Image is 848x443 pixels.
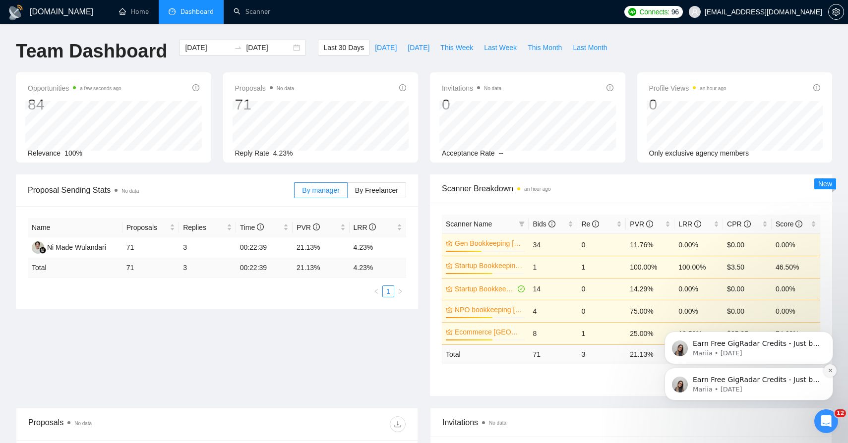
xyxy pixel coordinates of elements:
[32,243,106,251] a: NMNi Made Wulandari
[402,40,435,55] button: [DATE]
[529,256,577,278] td: 1
[772,256,820,278] td: 46.50%
[257,223,264,230] span: info-circle
[573,42,607,53] span: Last Month
[628,8,636,16] img: upwork-logo.png
[626,300,674,322] td: 75.00%
[674,233,723,256] td: 0.00%
[370,285,382,297] button: left
[32,241,44,254] img: NM
[236,258,293,277] td: 00:22:39
[234,44,242,52] span: to
[442,82,501,94] span: Invitations
[179,218,236,237] th: Replies
[455,260,523,271] a: Startup Bookkeeping [GEOGRAPHIC_DATA]
[630,220,653,228] span: PVR
[80,86,121,91] time: a few seconds ago
[694,221,701,227] span: info-circle
[828,4,844,20] button: setting
[183,222,224,233] span: Replies
[302,186,339,194] span: By manager
[119,7,149,16] a: homeHome
[518,285,525,292] span: check-circle
[835,409,846,417] span: 12
[479,40,522,55] button: Last Week
[528,42,562,53] span: This Month
[442,149,495,157] span: Acceptance Rate
[39,247,46,254] img: gigradar-bm.png
[355,186,398,194] span: By Freelancer
[446,240,453,247] span: crown
[446,220,492,228] span: Scanner Name
[606,84,613,91] span: info-circle
[813,84,820,91] span: info-circle
[28,149,61,157] span: Relevance
[16,40,167,63] h1: Team Dashboard
[354,223,376,231] span: LRR
[442,344,529,364] td: Total
[28,82,121,94] span: Opportunities
[28,184,294,196] span: Proposal Sending Stats
[489,420,506,426] span: No data
[626,322,674,344] td: 25.00%
[382,285,394,297] li: 1
[548,221,555,227] span: info-circle
[744,221,751,227] span: info-circle
[524,186,550,192] time: an hour ago
[828,8,844,16] a: setting
[795,221,802,227] span: info-circle
[442,95,501,114] div: 0
[293,237,349,258] td: 21.13%
[8,4,24,20] img: logo
[671,6,679,17] span: 96
[235,82,294,94] span: Proposals
[383,286,394,297] a: 1
[235,149,269,157] span: Reply Rate
[678,220,701,228] span: LRR
[446,285,453,292] span: crown
[577,300,626,322] td: 0
[408,42,429,53] span: [DATE]
[235,95,294,114] div: 71
[122,218,179,237] th: Proposals
[626,344,674,364] td: 21.13 %
[293,258,349,277] td: 21.13 %
[529,278,577,300] td: 14
[442,182,820,195] span: Scanner Breakdown
[297,223,320,231] span: PVR
[369,40,402,55] button: [DATE]
[446,329,453,335] span: crown
[649,82,727,94] span: Profile Views
[399,84,406,91] span: info-circle
[577,278,626,300] td: 0
[313,223,320,230] span: info-circle
[517,217,527,231] span: filter
[727,220,750,228] span: CPR
[318,40,369,55] button: Last 30 Days
[179,258,236,277] td: 3
[28,218,122,237] th: Name
[649,95,727,114] div: 0
[529,322,577,344] td: 8
[28,95,121,114] div: 84
[484,86,501,91] span: No data
[649,149,749,157] span: Only exclusive agency members
[234,7,270,16] a: searchScanner
[522,40,567,55] button: This Month
[394,285,406,297] li: Next Page
[776,220,802,228] span: Score
[455,327,523,337] a: Ecommerce [GEOGRAPHIC_DATA]
[370,285,382,297] li: Previous Page
[390,416,406,432] button: download
[277,86,294,91] span: No data
[691,8,698,15] span: user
